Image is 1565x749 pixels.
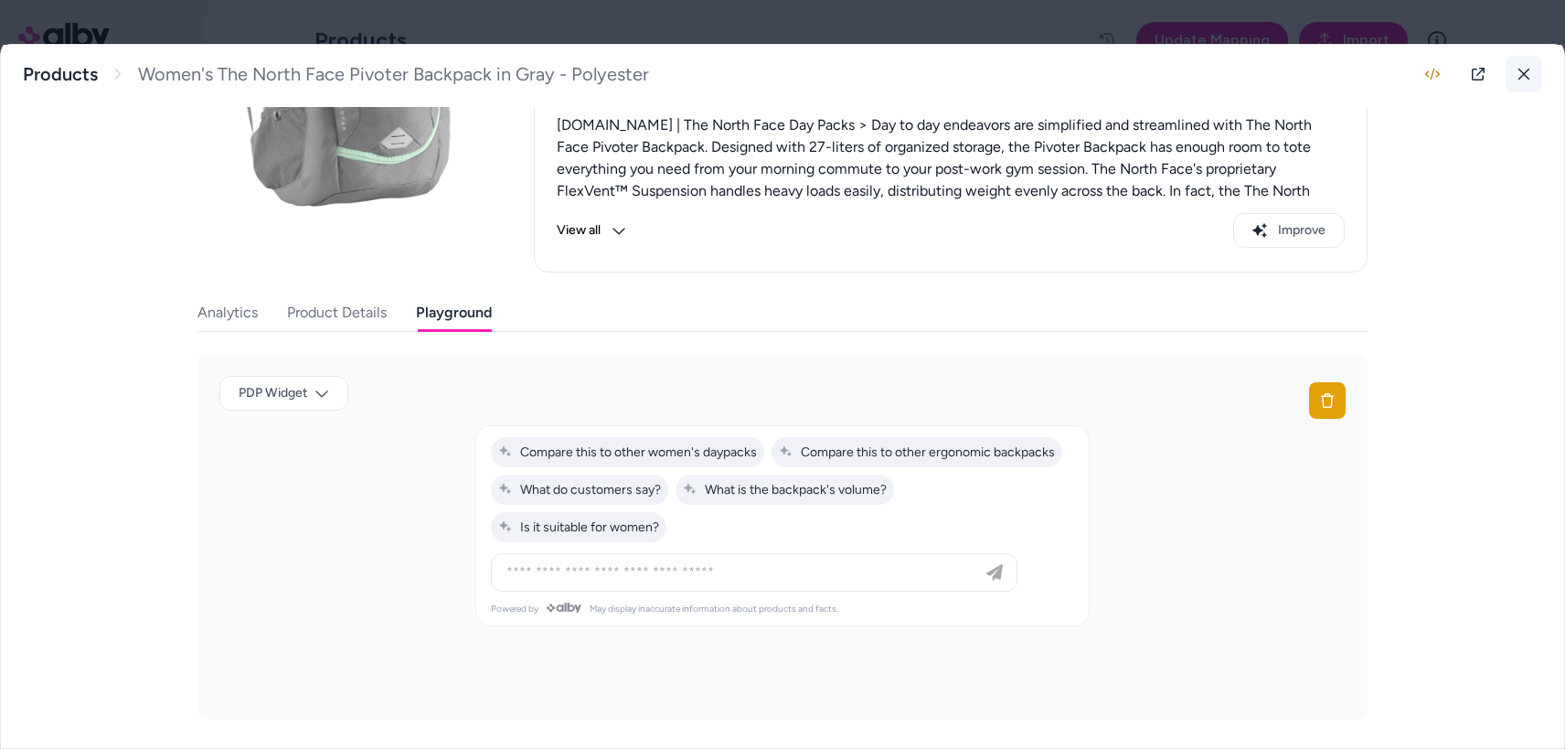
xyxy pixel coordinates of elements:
p: [DOMAIN_NAME] | The North Face Day Packs > Day to day endeavors are simplified and streamlined wi... [557,114,1345,334]
button: PDP Widget [219,376,348,411]
nav: breadcrumb [23,63,649,86]
button: Analytics [197,294,258,331]
button: View all [557,213,626,248]
button: Improve [1233,213,1345,248]
a: Products [23,63,98,86]
span: Women's The North Face Pivoter Backpack in Gray - Polyester [138,63,649,86]
button: Playground [416,294,492,331]
span: PDP Widget [239,384,307,402]
button: Product Details [287,294,387,331]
